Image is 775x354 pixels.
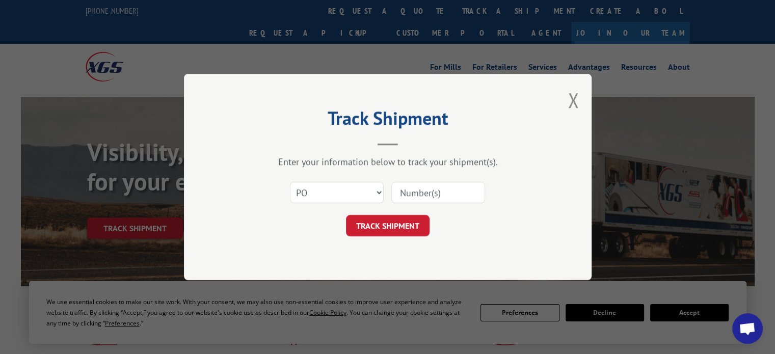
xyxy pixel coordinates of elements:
[732,313,763,344] a: Open chat
[235,111,541,130] h2: Track Shipment
[568,87,579,114] button: Close modal
[346,215,430,236] button: TRACK SHIPMENT
[235,156,541,168] div: Enter your information below to track your shipment(s).
[391,182,485,203] input: Number(s)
